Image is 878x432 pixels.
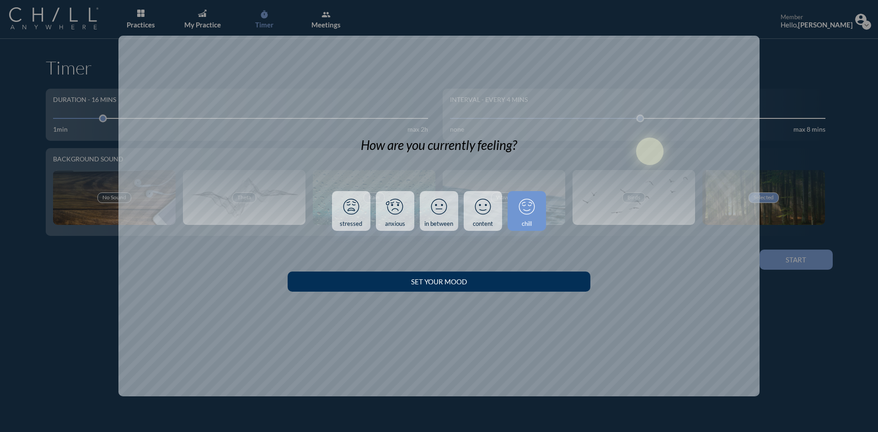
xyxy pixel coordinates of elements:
a: stressed [332,191,370,231]
div: chill [522,220,532,228]
a: anxious [376,191,414,231]
div: in between [424,220,453,228]
a: in between [420,191,458,231]
button: Set your Mood [288,272,590,292]
div: stressed [340,220,362,228]
a: content [464,191,502,231]
a: chill [508,191,546,231]
div: How are you currently feeling? [361,138,517,153]
div: Set your Mood [304,277,574,286]
div: anxious [385,220,405,228]
div: content [473,220,493,228]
